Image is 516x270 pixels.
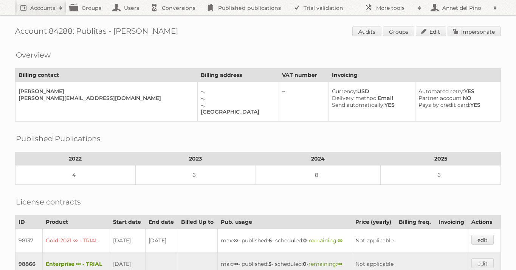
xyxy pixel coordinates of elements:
[218,215,352,229] th: Pub. usage
[135,165,256,185] td: 6
[19,95,191,101] div: [PERSON_NAME][EMAIL_ADDRESS][DOMAIN_NAME]
[435,215,468,229] th: Invoicing
[303,237,307,244] strong: 0
[197,69,279,82] th: Billing address
[16,133,101,144] h2: Published Publications
[332,88,409,95] div: USD
[268,261,271,267] strong: 5
[110,215,145,229] th: Start date
[352,27,381,36] a: Audits
[15,215,43,229] th: ID
[396,215,435,229] th: Billing freq.
[332,95,378,101] span: Delivery method:
[201,95,273,101] div: –,
[418,88,464,95] span: Automated retry:
[332,95,409,101] div: Email
[418,95,494,101] div: NO
[418,101,494,108] div: YES
[218,229,352,253] td: max: - published: - scheduled: -
[329,69,501,82] th: Invoicing
[383,27,414,36] a: Groups
[418,88,494,95] div: YES
[268,237,272,244] strong: 6
[279,69,329,82] th: VAT number
[352,215,396,229] th: Price (yearly)
[135,152,256,165] th: 2023
[381,152,501,165] th: 2025
[376,4,414,12] h2: More tools
[332,101,409,108] div: YES
[416,27,446,36] a: Edit
[201,108,273,115] div: [GEOGRAPHIC_DATA]
[16,196,81,208] h2: License contracts
[16,49,51,61] h2: Overview
[418,95,463,101] span: Partner account:
[440,4,490,12] h2: Annet del Pino
[448,27,501,36] a: Impersonate
[15,27,501,38] h1: Account 84288: Publitas - [PERSON_NAME]
[145,229,178,253] td: [DATE]
[256,152,380,165] th: 2024
[30,4,55,12] h2: Accounts
[303,261,307,267] strong: 0
[201,101,273,108] div: –,
[178,215,218,229] th: Billed Up to
[468,215,501,229] th: Actions
[471,235,494,245] a: edit
[337,261,342,267] strong: ∞
[471,258,494,268] a: edit
[381,165,501,185] td: 6
[145,215,178,229] th: End date
[110,229,145,253] td: [DATE]
[15,152,136,165] th: 2022
[332,88,357,95] span: Currency:
[15,69,198,82] th: Billing contact
[352,229,468,253] td: Not applicable.
[201,88,273,95] div: –,
[19,88,191,95] div: [PERSON_NAME]
[308,261,342,267] span: remaining:
[309,237,342,244] span: remaining:
[332,101,384,108] span: Send automatically:
[233,237,238,244] strong: ∞
[42,215,110,229] th: Product
[279,82,329,122] td: –
[418,101,470,108] span: Pays by credit card:
[15,229,43,253] td: 98137
[42,229,110,253] td: Gold-2021 ∞ - TRIAL
[256,165,380,185] td: 8
[233,261,238,267] strong: ∞
[338,237,342,244] strong: ∞
[15,165,136,185] td: 4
